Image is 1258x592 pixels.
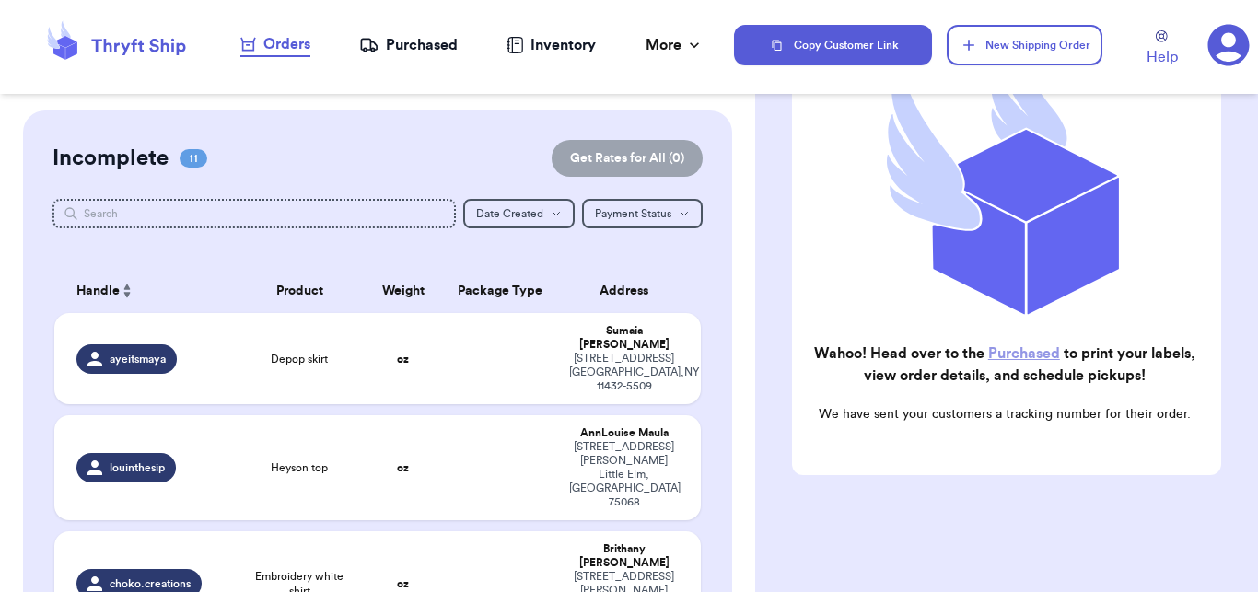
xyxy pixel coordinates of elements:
[397,578,409,589] strong: oz
[807,405,1203,424] p: We have sent your customers a tracking number for their order.
[442,269,558,313] th: Package Type
[1147,30,1178,68] a: Help
[120,280,134,302] button: Sort ascending
[569,440,679,509] div: [STREET_ADDRESS][PERSON_NAME] Little Elm , [GEOGRAPHIC_DATA] 75068
[235,269,364,313] th: Product
[734,25,933,65] button: Copy Customer Link
[52,199,456,228] input: Search
[476,208,543,219] span: Date Created
[180,149,207,168] span: 11
[52,144,169,173] h2: Incomplete
[271,352,328,366] span: Depop skirt
[552,140,703,177] button: Get Rates for All (0)
[110,352,166,366] span: ayeitsmaya
[110,460,165,475] span: louinthesip
[463,199,575,228] button: Date Created
[397,354,409,365] strong: oz
[947,25,1101,65] button: New Shipping Order
[569,352,679,393] div: [STREET_ADDRESS] [GEOGRAPHIC_DATA] , NY 11432-5509
[1147,46,1178,68] span: Help
[558,269,701,313] th: Address
[359,34,458,56] a: Purchased
[240,33,310,57] a: Orders
[240,33,310,55] div: Orders
[569,542,679,570] div: Brithany [PERSON_NAME]
[569,426,679,440] div: AnnLouise Maula
[582,199,703,228] button: Payment Status
[507,34,596,56] a: Inventory
[807,342,1203,387] h2: Wahoo! Head over to the to print your labels, view order details, and schedule pickups!
[397,462,409,473] strong: oz
[646,34,704,56] div: More
[110,576,191,591] span: choko.creations
[988,346,1060,361] a: Purchased
[569,324,679,352] div: Sumaia [PERSON_NAME]
[76,282,120,301] span: Handle
[271,460,328,475] span: Heyson top
[595,208,671,219] span: Payment Status
[365,269,442,313] th: Weight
